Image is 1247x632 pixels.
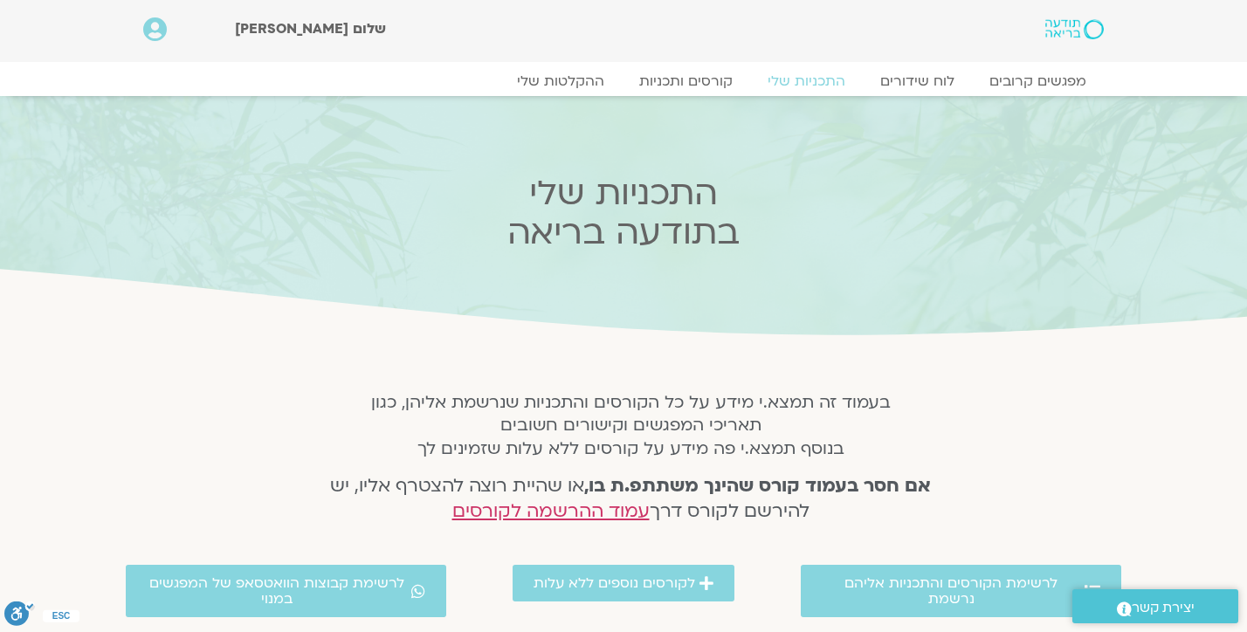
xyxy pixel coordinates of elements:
[622,72,750,90] a: קורסים ותכניות
[499,72,622,90] a: ההקלטות שלי
[822,575,1080,607] span: לרשימת הקורסים והתכניות אליהם נרשמת
[801,565,1121,617] a: לרשימת הקורסים והתכניות אליהם נרשמת
[143,72,1104,90] nav: Menu
[584,473,931,498] strong: אם חסר בעמוד קורס שהינך משתתפ.ת בו,
[235,19,386,38] span: שלום [PERSON_NAME]
[147,575,407,607] span: לרשימת קבוצות הוואטסאפ של המפגשים במנוי
[126,565,446,617] a: לרשימת קבוצות הוואטסאפ של המפגשים במנוי
[972,72,1104,90] a: מפגשים קרובים
[307,474,954,525] h4: או שהיית רוצה להצטרף אליו, יש להירשם לקורס דרך
[452,498,650,524] a: עמוד ההרשמה לקורסים
[863,72,972,90] a: לוח שידורים
[513,565,734,601] a: לקורסים נוספים ללא עלות
[1132,596,1195,620] span: יצירת קשר
[307,391,954,460] h5: בעמוד זה תמצא.י מידע על כל הקורסים והתכניות שנרשמת אליהן, כגון תאריכי המפגשים וקישורים חשובים בנו...
[750,72,863,90] a: התכניות שלי
[534,575,695,591] span: לקורסים נוספים ללא עלות
[1072,589,1238,623] a: יצירת קשר
[281,174,966,252] h2: התכניות שלי בתודעה בריאה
